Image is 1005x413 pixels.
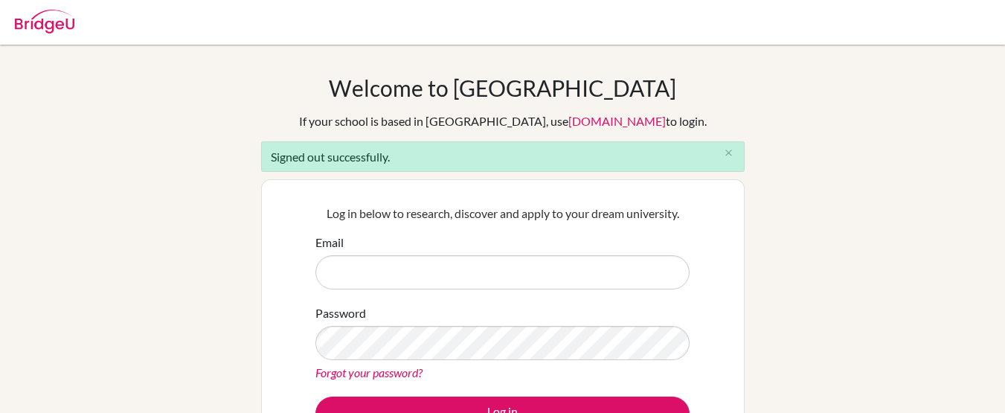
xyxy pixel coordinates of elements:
[261,141,745,172] div: Signed out successfully.
[315,304,366,322] label: Password
[568,114,666,128] a: [DOMAIN_NAME]
[723,147,734,159] i: close
[329,74,676,101] h1: Welcome to [GEOGRAPHIC_DATA]
[315,205,690,222] p: Log in below to research, discover and apply to your dream university.
[714,142,744,164] button: Close
[315,234,344,252] label: Email
[15,10,74,33] img: Bridge-U
[299,112,707,130] div: If your school is based in [GEOGRAPHIC_DATA], use to login.
[315,365,423,380] a: Forgot your password?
